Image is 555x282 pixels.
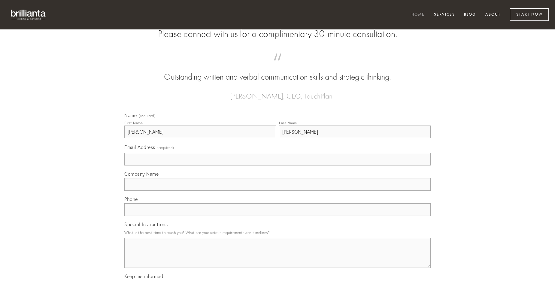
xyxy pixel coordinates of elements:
[134,59,421,71] span: “
[124,229,431,237] p: What is the best time to reach you? What are your unique requirements and timelines?
[6,6,51,23] img: brillianta - research, strategy, marketing
[460,10,480,20] a: Blog
[124,221,168,227] span: Special Instructions
[134,59,421,83] blockquote: Outstanding written and verbal communication skills and strategic thinking.
[124,273,163,279] span: Keep me informed
[430,10,459,20] a: Services
[408,10,429,20] a: Home
[279,121,297,125] div: Last Name
[124,28,431,40] h2: Please connect with us for a complimentary 30-minute consultation.
[157,144,174,152] span: (required)
[124,144,155,150] span: Email Address
[481,10,505,20] a: About
[139,114,156,118] span: (required)
[134,83,421,102] figcaption: — [PERSON_NAME], CEO, TouchPlan
[124,171,159,177] span: Company Name
[124,121,143,125] div: First Name
[124,196,138,202] span: Phone
[124,112,137,118] span: Name
[510,8,549,21] a: Start Now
